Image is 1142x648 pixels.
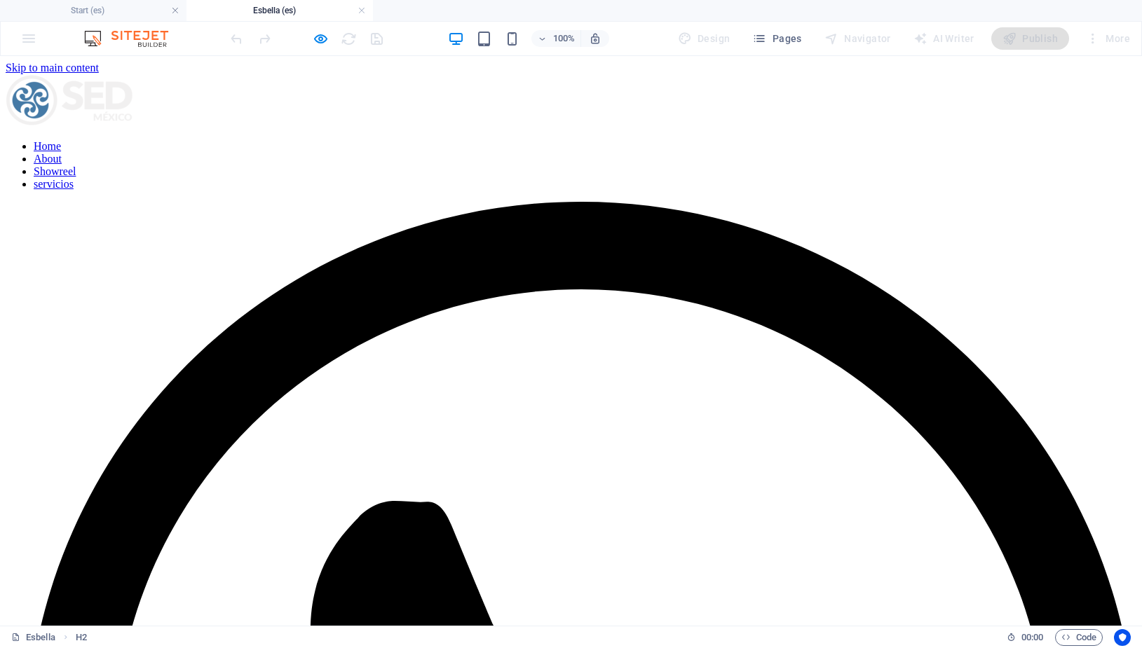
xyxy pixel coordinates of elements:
[672,27,736,50] div: Design (Ctrl+Alt+Y)
[1031,632,1033,642] span: :
[11,629,55,646] a: Click to cancel selection. Double-click to open Pages
[552,30,575,47] h6: 100%
[752,32,801,46] span: Pages
[76,629,87,646] span: Click to select. Double-click to edit
[1055,629,1103,646] button: Code
[747,27,807,50] button: Pages
[1061,629,1096,646] span: Code
[531,30,581,47] button: 100%
[81,30,186,47] img: Editor Logo
[76,629,87,646] nav: breadcrumb
[6,6,99,18] a: Skip to main content
[1114,629,1131,646] button: Usercentrics
[1007,629,1044,646] h6: Session time
[589,32,601,45] i: On resize automatically adjust zoom level to fit chosen device.
[312,30,329,47] button: Click here to leave preview mode and continue editing
[186,3,373,18] h4: Esbella (es)
[1021,629,1043,646] span: 00 00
